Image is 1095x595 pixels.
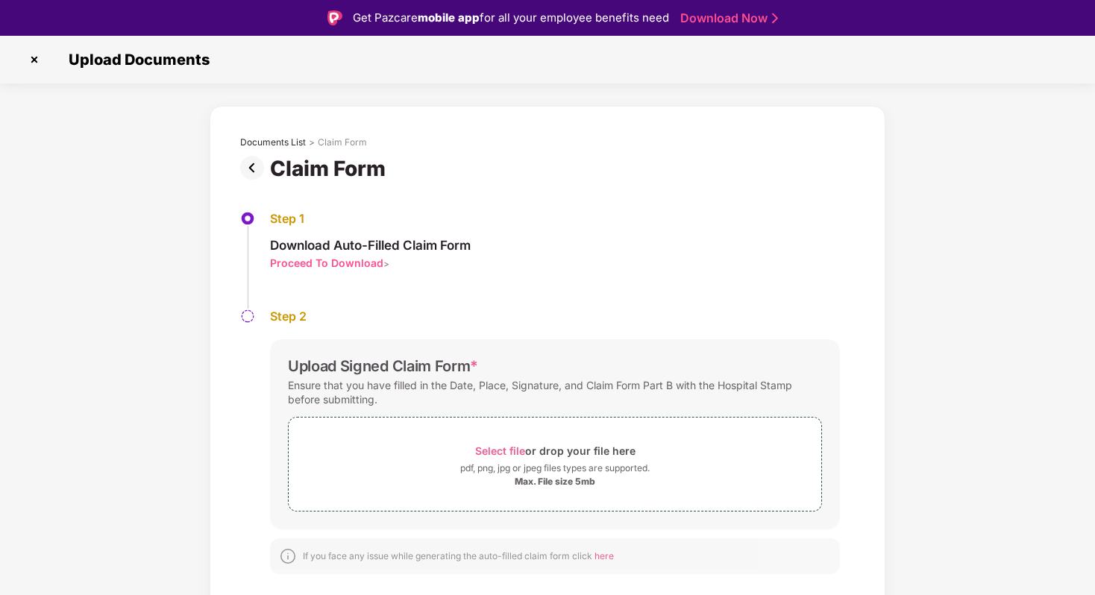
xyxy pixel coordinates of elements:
[288,375,822,409] div: Ensure that you have filled in the Date, Place, Signature, and Claim Form Part B with the Hospita...
[240,136,306,148] div: Documents List
[383,258,389,269] span: >
[270,309,840,324] div: Step 2
[515,476,595,488] div: Max. File size 5mb
[288,357,478,375] div: Upload Signed Claim Form
[475,441,636,461] div: or drop your file here
[270,211,471,227] div: Step 1
[270,237,471,254] div: Download Auto-Filled Claim Form
[240,309,255,324] img: svg+xml;base64,PHN2ZyBpZD0iU3RlcC1QZW5kaW5nLTMyeDMyIiB4bWxucz0iaHR0cDovL3d3dy53My5vcmcvMjAwMC9zdm...
[279,547,297,565] img: svg+xml;base64,PHN2ZyBpZD0iSW5mb18tXzMyeDMyIiBkYXRhLW5hbWU9IkluZm8gLSAzMngzMiIgeG1sbnM9Imh0dHA6Ly...
[418,10,480,25] strong: mobile app
[318,136,367,148] div: Claim Form
[270,256,383,270] div: Proceed To Download
[54,51,217,69] span: Upload Documents
[594,550,614,561] span: here
[353,9,669,27] div: Get Pazcare for all your employee benefits need
[240,156,270,180] img: svg+xml;base64,PHN2ZyBpZD0iUHJldi0zMngzMiIgeG1sbnM9Imh0dHA6Ly93d3cudzMub3JnLzIwMDAvc3ZnIiB3aWR0aD...
[475,444,525,457] span: Select file
[772,10,778,26] img: Stroke
[22,48,46,72] img: svg+xml;base64,PHN2ZyBpZD0iQ3Jvc3MtMzJ4MzIiIHhtbG5zPSJodHRwOi8vd3d3LnczLm9yZy8yMDAwL3N2ZyIgd2lkdG...
[327,10,342,25] img: Logo
[289,429,821,500] span: Select fileor drop your file herepdf, png, jpg or jpeg files types are supported.Max. File size 5mb
[680,10,774,26] a: Download Now
[270,156,392,181] div: Claim Form
[240,211,255,226] img: svg+xml;base64,PHN2ZyBpZD0iU3RlcC1BY3RpdmUtMzJ4MzIiIHhtbG5zPSJodHRwOi8vd3d3LnczLm9yZy8yMDAwL3N2Zy...
[303,550,614,562] div: If you face any issue while generating the auto-filled claim form click
[309,136,315,148] div: >
[460,461,650,476] div: pdf, png, jpg or jpeg files types are supported.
